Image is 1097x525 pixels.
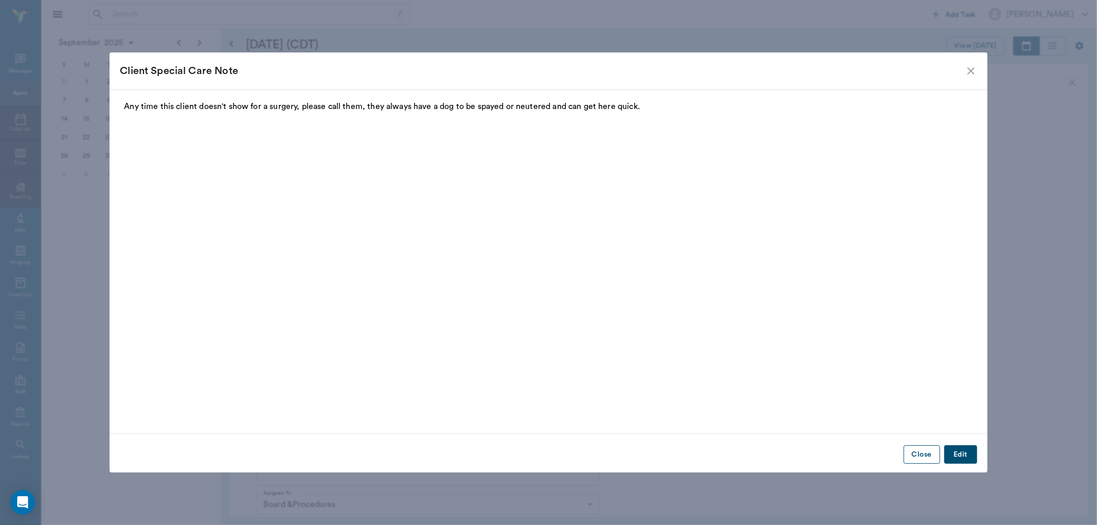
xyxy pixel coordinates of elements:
[124,100,973,113] p: Any time this client doesn't show for a surgery, please call them, they always have a dog to be s...
[120,63,964,79] div: Client Special Care Note
[10,490,35,515] div: Open Intercom Messenger
[965,65,977,77] button: close
[944,445,977,464] button: Edit
[904,445,940,464] button: Close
